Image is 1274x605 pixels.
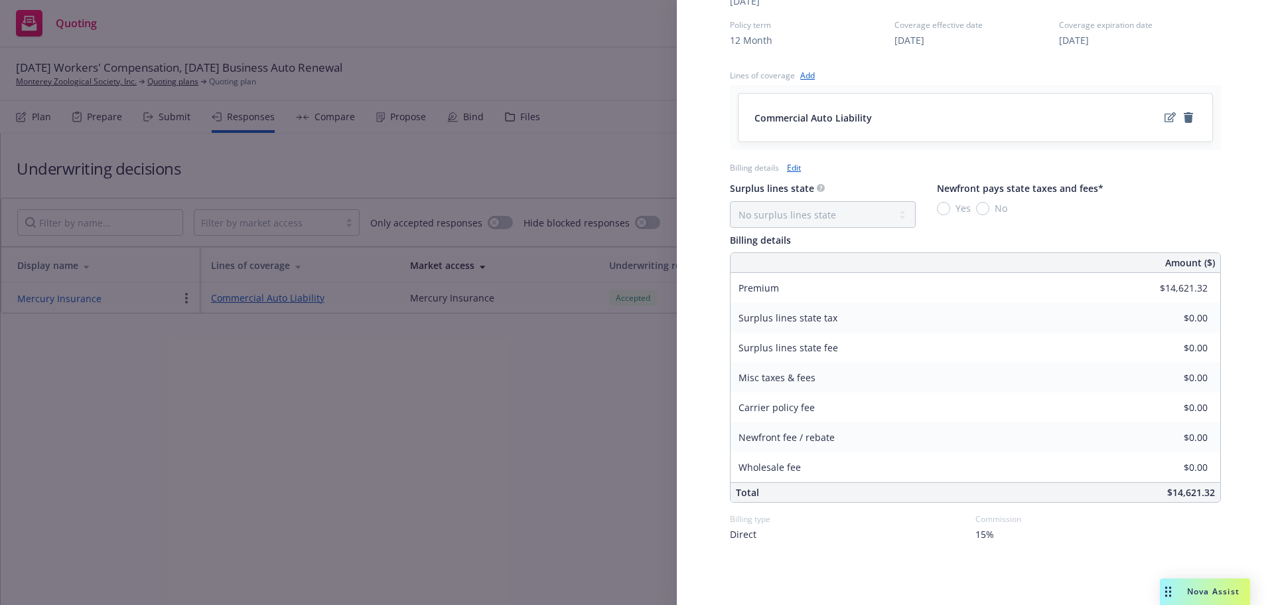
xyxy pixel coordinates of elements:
[739,311,837,324] span: Surplus lines state tax
[739,282,779,294] span: Premium
[739,401,815,414] span: Carrier policy fee
[1187,586,1239,597] span: Nova Assist
[1160,578,1250,605] button: Nova Assist
[937,182,1103,195] span: Newfront pays state taxes and fees*
[787,161,801,175] a: Edit
[995,201,1007,215] span: No
[1129,308,1216,328] input: 0.00
[1162,110,1178,126] a: edit
[739,431,835,444] span: Newfront fee / rebate
[1129,458,1216,477] input: 0.00
[1129,398,1216,418] input: 0.00
[736,486,759,499] span: Total
[1160,578,1176,605] div: Drag to move
[800,68,815,82] a: Add
[739,461,801,474] span: Wholesale fee
[1129,428,1216,448] input: 0.00
[730,182,814,195] span: Surplus lines state
[1059,19,1221,31] span: Coverage expiration date
[1129,338,1216,358] input: 0.00
[739,371,815,384] span: Misc taxes & fees
[730,513,975,525] div: Billing type
[955,201,971,215] span: Yes
[894,33,924,47] button: [DATE]
[1167,486,1215,499] span: $14,621.32
[1180,110,1196,126] a: remove
[1129,368,1216,388] input: 0.00
[730,233,1221,247] div: Billing details
[975,513,1221,525] div: Commission
[730,162,779,173] div: Billing details
[1165,256,1215,270] span: Amount ($)
[730,19,892,31] span: Policy term
[976,202,989,215] input: No
[730,70,795,81] div: Lines of coverage
[1059,33,1089,47] button: [DATE]
[937,202,950,215] input: Yes
[975,527,994,541] span: 15%
[730,527,756,541] span: Direct
[894,19,1056,31] span: Coverage effective date
[739,341,838,354] span: Surplus lines state fee
[754,111,872,125] span: Commercial Auto Liability
[730,33,772,47] button: 12 Month
[1129,278,1216,298] input: 0.00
